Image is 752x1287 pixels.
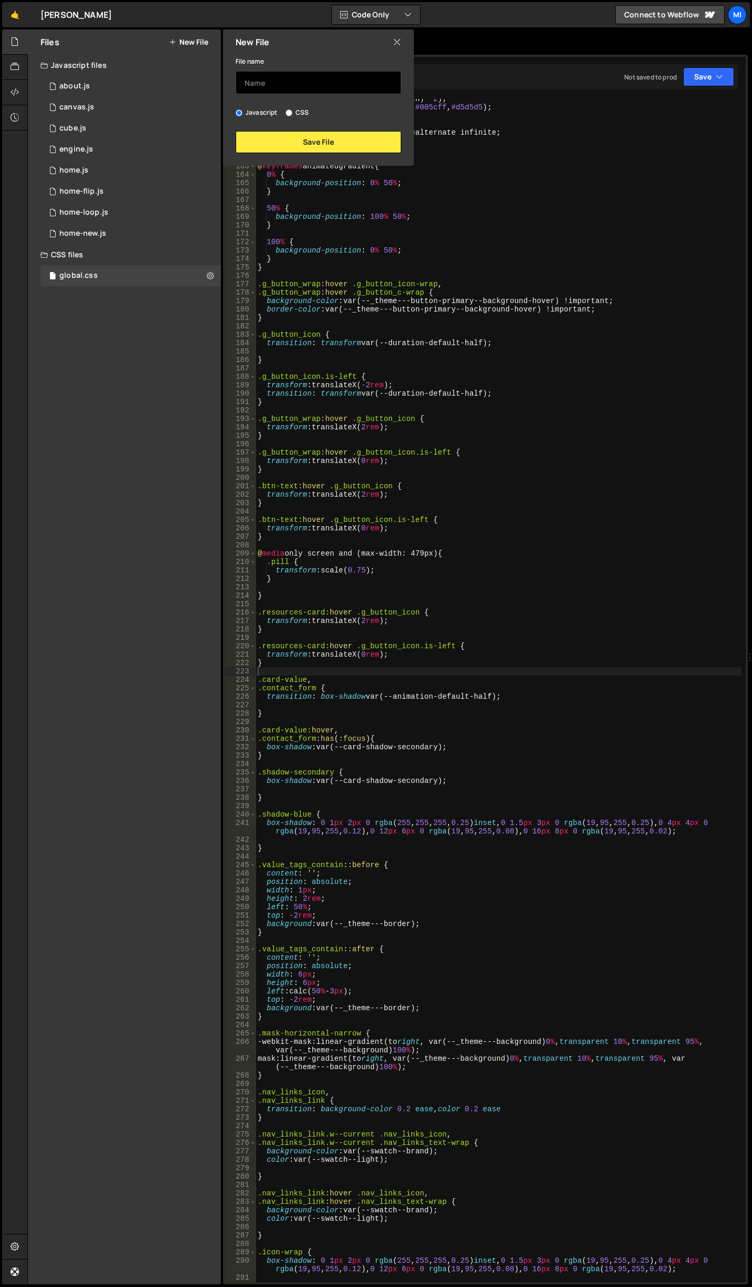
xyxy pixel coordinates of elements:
div: 219 [225,634,256,642]
div: 241 [225,819,256,836]
div: 173 [225,246,256,255]
div: 16715/46263.js [40,223,221,244]
div: 194 [225,423,256,431]
div: 204 [225,507,256,516]
div: 168 [225,204,256,213]
div: 255 [225,945,256,953]
div: 285 [225,1214,256,1223]
div: 257 [225,962,256,970]
div: 240 [225,810,256,819]
div: 272 [225,1105,256,1113]
div: 178 [225,288,256,297]
label: Javascript [236,107,278,118]
div: 186 [225,356,256,364]
input: Javascript [236,109,242,116]
div: 197 [225,448,256,457]
div: 169 [225,213,256,221]
div: 262 [225,1004,256,1012]
div: 179 [225,297,256,305]
div: 232 [225,743,256,751]
div: 187 [225,364,256,373]
div: 163 [225,162,256,170]
div: 196 [225,440,256,448]
div: 281 [225,1181,256,1189]
div: 274 [225,1122,256,1130]
div: 201 [225,482,256,490]
div: 280 [225,1172,256,1181]
div: 164 [225,170,256,179]
div: 290 [225,1256,256,1273]
a: Mi [728,5,747,24]
div: 174 [225,255,256,263]
a: 🤙 [2,2,28,27]
div: 16715/46608.js [40,181,221,202]
div: 233 [225,751,256,760]
div: 200 [225,474,256,482]
div: 16715/45692.css [40,265,221,286]
div: 276 [225,1139,256,1147]
div: 166 [225,187,256,196]
div: 248 [225,886,256,894]
div: 282 [225,1189,256,1198]
div: 224 [225,676,256,684]
div: 218 [225,625,256,634]
div: canvas.js [59,103,94,112]
div: 203 [225,499,256,507]
div: 180 [225,305,256,314]
h2: New File [236,36,269,48]
div: 199 [225,465,256,474]
div: 261 [225,996,256,1004]
div: 189 [225,381,256,389]
div: 235 [225,768,256,777]
div: 277 [225,1147,256,1155]
div: 217 [225,617,256,625]
div: 222 [225,659,256,667]
div: home-new.js [59,229,106,238]
div: 227 [225,701,256,709]
div: about.js [59,82,90,91]
div: 210 [225,558,256,566]
div: 273 [225,1113,256,1122]
div: 208 [225,541,256,549]
div: 287 [225,1231,256,1240]
div: 177 [225,280,256,288]
div: 279 [225,1164,256,1172]
div: 266 [225,1038,256,1054]
input: CSS [286,109,292,116]
div: 181 [225,314,256,322]
div: 198 [225,457,256,465]
div: 167 [225,196,256,204]
div: 216 [225,608,256,617]
div: engine.js [59,145,93,154]
div: 237 [225,785,256,793]
div: 239 [225,802,256,810]
div: 213 [225,583,256,591]
div: 214 [225,591,256,600]
div: 16715/45727.js [40,97,221,118]
div: Not saved to prod [624,73,677,82]
button: Save [683,67,734,86]
div: 195 [225,431,256,440]
div: 226 [225,692,256,701]
div: 265 [225,1029,256,1038]
div: 289 [225,1248,256,1256]
div: 183 [225,330,256,339]
div: 223 [225,667,256,676]
div: 243 [225,844,256,852]
div: 264 [225,1021,256,1029]
div: 267 [225,1054,256,1071]
div: 192 [225,406,256,415]
div: 185 [225,347,256,356]
div: 220 [225,642,256,650]
div: home-loop.js [59,208,108,217]
div: 231 [225,735,256,743]
div: 211 [225,566,256,575]
div: cube.js [59,124,86,133]
div: 172 [225,238,256,246]
div: 16715/45689.js [40,160,221,181]
div: [PERSON_NAME] [40,8,112,21]
div: home.js [59,166,88,175]
div: 271 [225,1097,256,1105]
div: home-flip.js [59,187,104,196]
div: 269 [225,1080,256,1088]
